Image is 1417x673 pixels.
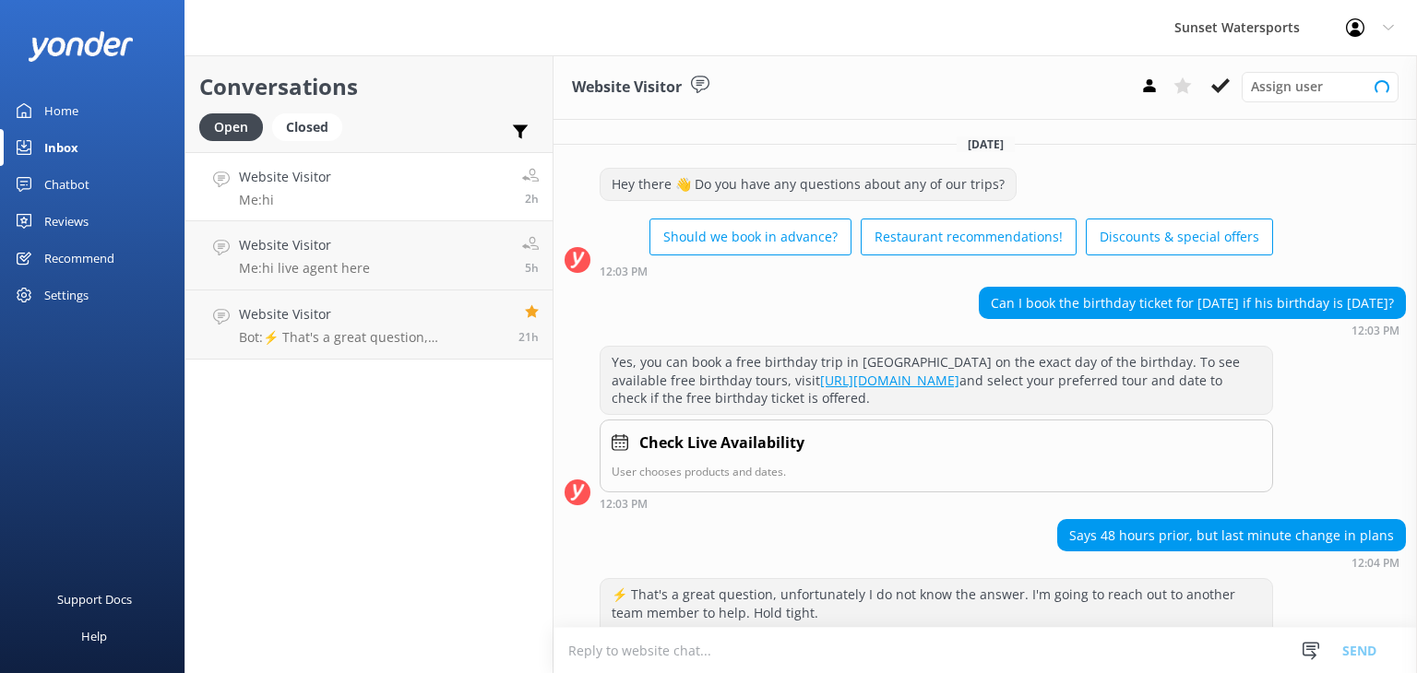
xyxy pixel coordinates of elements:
[272,113,342,141] div: Closed
[1086,218,1273,255] button: Discounts & special offers
[601,169,1016,200] div: Hey there 👋 Do you have any questions about any of our trips?
[1352,325,1399,336] strong: 12:03 PM
[199,69,539,104] h2: Conversations
[239,235,370,255] h4: Website Visitor
[272,116,351,136] a: Closed
[239,329,505,346] p: Bot: ⚡ That's a great question, unfortunately I do not know the answer. I'm going to reach out to...
[44,92,78,129] div: Home
[199,113,263,141] div: Open
[57,581,132,618] div: Support Docs
[525,260,539,276] span: Aug 26 2025 07:40am (UTC -05:00) America/Cancun
[649,218,851,255] button: Should we book in advance?
[600,265,1273,277] div: Aug 26 2025 11:03am (UTC -05:00) America/Cancun
[600,499,648,510] strong: 12:03 PM
[957,136,1015,152] span: [DATE]
[518,329,539,345] span: Aug 25 2025 04:00pm (UTC -05:00) America/Cancun
[979,324,1406,336] div: Aug 26 2025 11:03am (UTC -05:00) America/Cancun
[639,431,804,455] h4: Check Live Availability
[28,31,134,62] img: yonder-white-logo.png
[44,166,89,203] div: Chatbot
[1242,72,1399,101] div: Assign User
[44,277,89,313] div: Settings
[572,76,682,100] h3: Website Visitor
[612,463,1261,480] p: User chooses products and dates.
[185,152,553,221] a: Website VisitorMe:hi2h
[44,203,89,240] div: Reviews
[525,191,539,207] span: Aug 26 2025 11:10am (UTC -05:00) America/Cancun
[199,116,272,136] a: Open
[1057,556,1406,569] div: Aug 26 2025 11:04am (UTC -05:00) America/Cancun
[185,221,553,290] a: Website VisitorMe:hi live agent here5h
[861,218,1077,255] button: Restaurant recommendations!
[600,266,648,277] strong: 12:03 PM
[239,192,331,208] p: Me: hi
[601,347,1272,414] div: Yes, you can book a free birthday trip in [GEOGRAPHIC_DATA] on the exact day of the birthday. To ...
[239,304,505,325] h4: Website Visitor
[44,129,78,166] div: Inbox
[980,288,1405,319] div: Can I book the birthday ticket for [DATE] if his birthday is [DATE]?
[239,260,370,277] p: Me: hi live agent here
[44,240,114,277] div: Recommend
[185,290,553,360] a: Website VisitorBot:⚡ That's a great question, unfortunately I do not know the answer. I'm going t...
[1251,77,1323,97] span: Assign user
[820,372,959,389] a: [URL][DOMAIN_NAME]
[81,618,107,655] div: Help
[600,497,1273,510] div: Aug 26 2025 11:03am (UTC -05:00) America/Cancun
[601,579,1272,628] div: ⚡ That's a great question, unfortunately I do not know the answer. I'm going to reach out to anot...
[1058,520,1405,551] div: Says 48 hours prior, but last minute change in plans
[1352,558,1399,569] strong: 12:04 PM
[239,167,331,187] h4: Website Visitor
